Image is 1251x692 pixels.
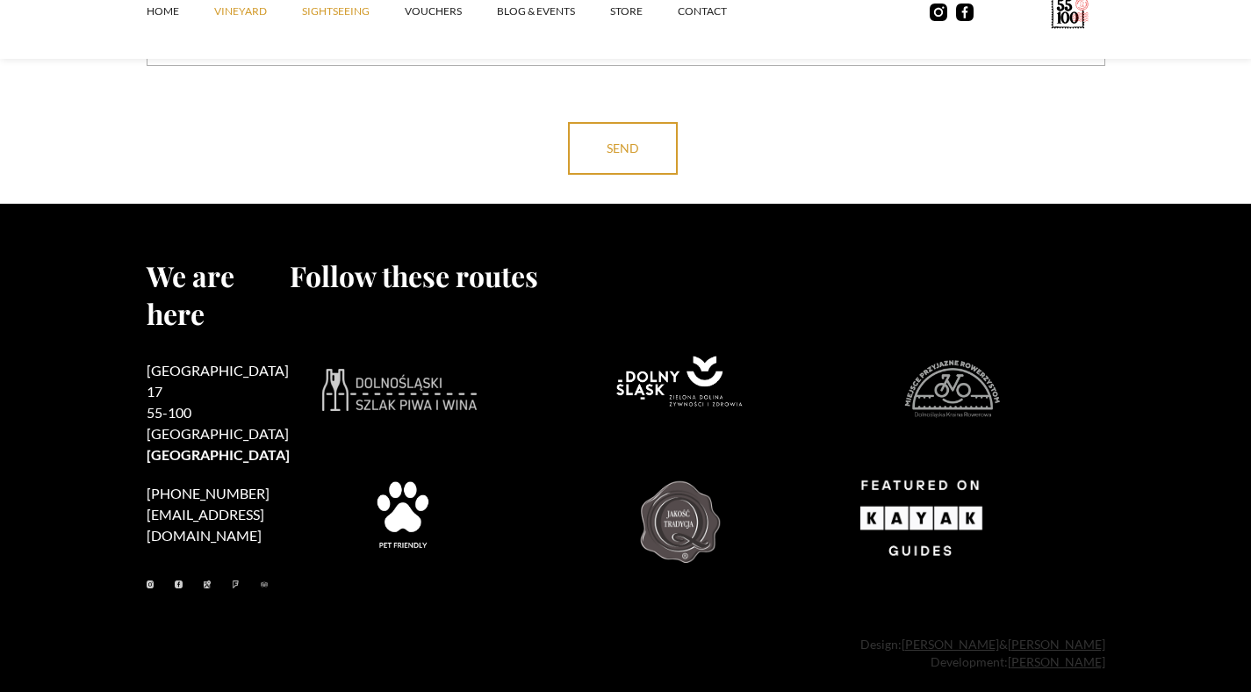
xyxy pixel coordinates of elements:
font: Development: [931,654,1008,669]
a: [PERSON_NAME] [1008,637,1105,652]
font: [GEOGRAPHIC_DATA] 17 [147,362,289,400]
a: [PERSON_NAME] [1008,654,1105,669]
font: Follow these routes [290,256,538,294]
font: Blog & Events [497,4,575,18]
font: STORE [610,4,643,18]
a: [PHONE_NUMBER] [147,485,270,501]
font: contact [678,4,727,18]
font: [GEOGRAPHIC_DATA] [147,446,290,463]
font: Home [147,4,179,18]
font: SIGHTSEEING [302,4,370,18]
font: We are here [147,256,234,332]
font: Design: [860,637,902,652]
font: & [999,637,1008,652]
font: vineyard [214,4,267,18]
font: vouchers [405,4,462,18]
font: 55-100 [GEOGRAPHIC_DATA] [147,404,289,442]
a: [PERSON_NAME] [902,637,999,652]
a: [EMAIL_ADDRESS][DOMAIN_NAME] [147,506,264,544]
input: send [568,122,678,175]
